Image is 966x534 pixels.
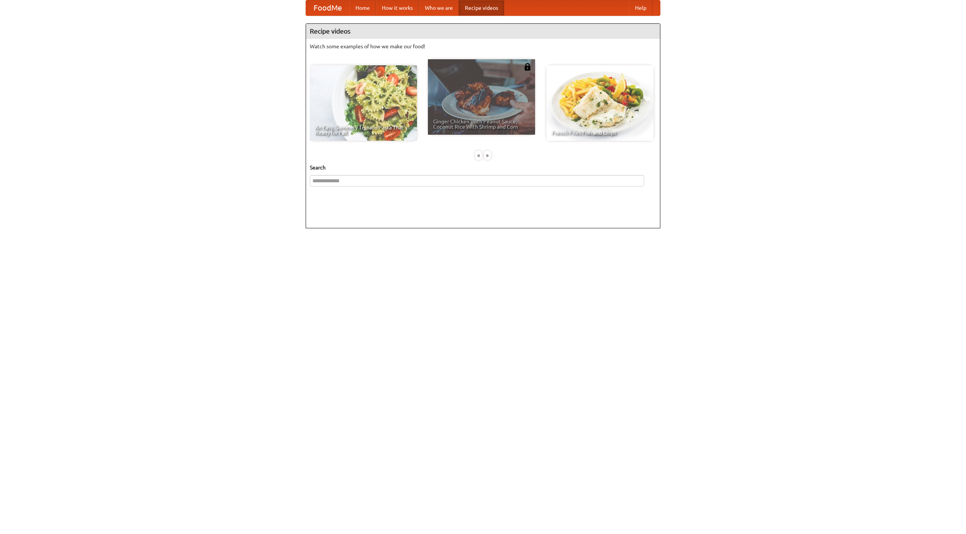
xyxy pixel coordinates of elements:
[376,0,419,15] a: How it works
[315,125,412,135] span: An Easy, Summery Tomato Pasta That's Ready for Fall
[310,43,656,50] p: Watch some examples of how we make our food!
[546,65,654,141] a: French Fries Fish and Chips
[310,65,417,141] a: An Easy, Summery Tomato Pasta That's Ready for Fall
[484,151,491,160] div: »
[349,0,376,15] a: Home
[306,0,349,15] a: FoodMe
[524,63,531,71] img: 483408.png
[459,0,504,15] a: Recipe videos
[475,151,482,160] div: «
[310,164,656,171] h5: Search
[419,0,459,15] a: Who we are
[552,130,648,135] span: French Fries Fish and Chips
[306,24,660,39] h4: Recipe videos
[629,0,652,15] a: Help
